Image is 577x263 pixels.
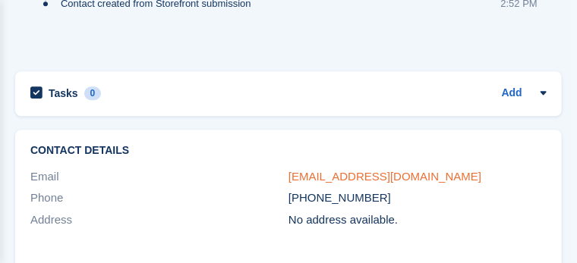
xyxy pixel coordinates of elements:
div: [PHONE_NUMBER] [288,189,547,207]
a: [EMAIL_ADDRESS][DOMAIN_NAME] [288,170,481,183]
h2: Contact Details [30,145,547,157]
h2: Tasks [49,86,78,100]
div: Address [30,211,288,229]
div: Phone [30,189,288,207]
div: No address available. [288,211,547,229]
div: 0 [84,86,102,100]
a: Add [502,85,522,102]
div: Email [30,168,288,186]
